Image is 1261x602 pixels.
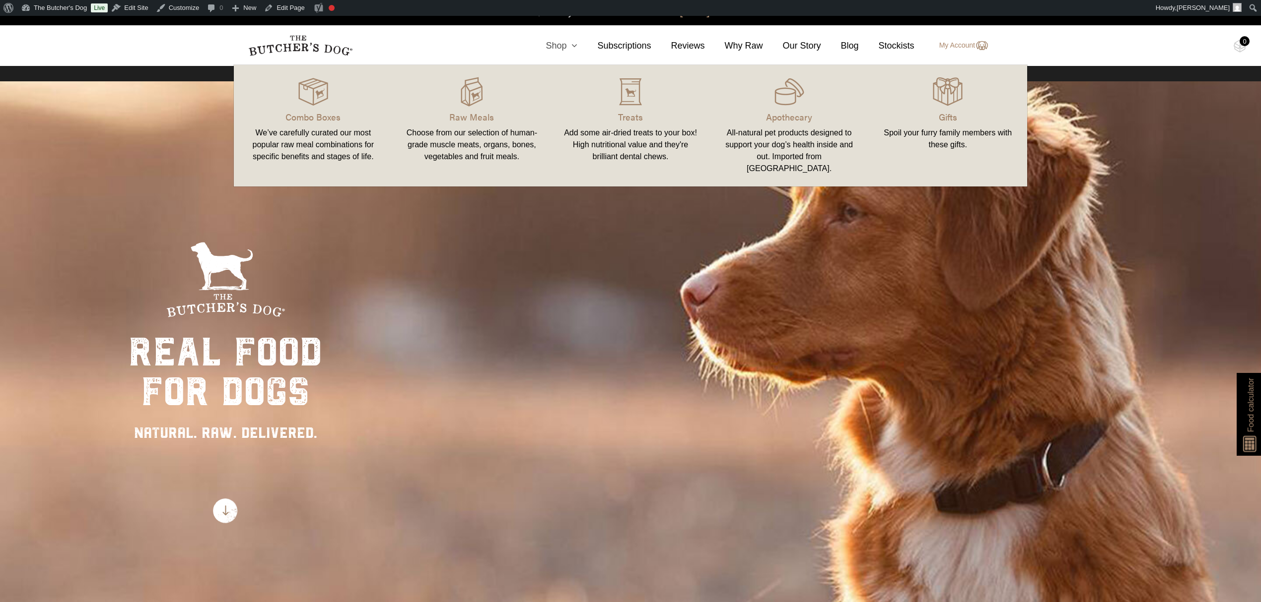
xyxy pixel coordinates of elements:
[868,75,1027,177] a: Gifts Spoil your furry family members with these gifts.
[1244,6,1251,18] a: close
[329,5,335,11] div: Focus keyphrase not set
[710,75,869,177] a: Apothecary All-natural pet products designed to support your dog’s health inside and out. Importe...
[651,39,704,53] a: Reviews
[722,127,857,175] div: All-natural pet products designed to support your dog’s health inside and out. Imported from [GEO...
[405,127,540,163] div: Choose from our selection of human-grade muscle meats, organs, bones, vegetables and fruit meals.
[880,110,1015,123] p: Gifts
[859,39,914,53] a: Stockists
[1177,4,1230,11] span: [PERSON_NAME]
[129,332,322,412] div: real food for dogs
[577,39,651,53] a: Subscriptions
[246,110,381,123] p: Combo Boxes
[551,75,710,177] a: Treats Add some air-dried treats to your box! High nutritional value and they're brilliant dental...
[563,127,698,163] div: Add some air-dried treats to your box! High nutritional value and they're brilliant dental chews.
[722,110,857,123] p: Apothecary
[91,3,108,12] a: Live
[821,39,859,53] a: Blog
[405,110,540,123] p: Raw Meals
[246,127,381,163] div: We’ve carefully curated our most popular raw meal combinations for specific benefits and stages o...
[929,40,988,52] a: My Account
[1245,378,1257,432] span: Food calculator
[880,127,1015,151] div: Spoil your furry family members with these gifts.
[393,75,552,177] a: Raw Meals Choose from our selection of human-grade muscle meats, organs, bones, vegetables and fr...
[1240,36,1250,46] div: 0
[1234,40,1246,53] img: TBD_Cart-Empty.png
[705,39,763,53] a: Why Raw
[234,75,393,177] a: Combo Boxes We’ve carefully curated our most popular raw meal combinations for specific benefits ...
[129,421,322,444] div: NATURAL. RAW. DELIVERED.
[563,110,698,123] p: Treats
[526,39,577,53] a: Shop
[763,39,821,53] a: Our Story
